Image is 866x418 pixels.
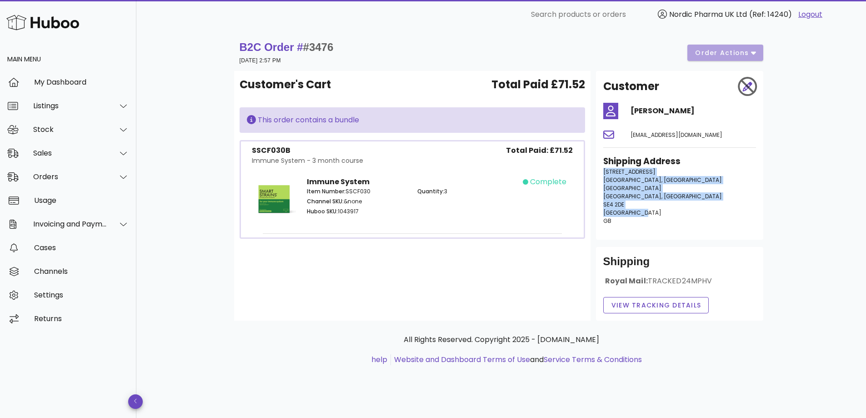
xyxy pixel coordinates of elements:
[491,76,585,93] span: Total Paid £71.52
[307,176,370,187] strong: Immune System
[33,172,107,181] div: Orders
[252,156,363,166] div: Immune System - 3 month course
[240,57,281,64] small: [DATE] 2:57 PM
[34,78,129,86] div: My Dashboard
[603,201,624,208] span: SE4 2DE
[33,220,107,228] div: Invoicing and Payments
[252,145,363,156] div: SSCF030B
[34,267,129,276] div: Channels
[33,149,107,157] div: Sales
[603,155,756,168] h3: Shipping Address
[307,197,344,205] span: Channel SKU:
[371,354,387,365] a: help
[240,76,331,93] span: Customer's Cart
[34,314,129,323] div: Returns
[307,207,406,216] p: 1043917
[506,145,573,156] span: Total Paid: £71.52
[749,9,792,20] span: (Ref: 14240)
[303,41,334,53] span: #3476
[798,9,822,20] a: Logout
[603,254,756,276] div: Shipping
[34,243,129,252] div: Cases
[34,196,129,205] div: Usage
[307,207,338,215] span: Huboo SKU:
[603,78,659,95] h2: Customer
[603,297,709,313] button: View Tracking details
[307,187,406,196] p: SSCF030
[241,334,761,345] p: All Rights Reserved. Copyright 2025 - [DOMAIN_NAME]
[252,176,296,221] img: Product Image
[417,187,517,196] p: 3
[417,187,444,195] span: Quantity:
[247,115,578,126] div: This order contains a bundle
[631,106,756,116] h4: [PERSON_NAME]
[544,354,642,365] a: Service Terms & Conditions
[603,184,661,192] span: [GEOGRAPHIC_DATA]
[648,276,712,286] span: TRACKED24MPHV
[33,101,107,110] div: Listings
[631,131,722,139] span: [EMAIL_ADDRESS][DOMAIN_NAME]
[611,301,701,310] span: View Tracking details
[603,176,722,184] span: [GEOGRAPHIC_DATA], [GEOGRAPHIC_DATA]
[240,41,334,53] strong: B2C Order #
[307,197,406,206] p: &none
[603,276,756,293] div: Royal Mail:
[307,187,345,195] span: Item Number:
[394,354,530,365] a: Website and Dashboard Terms of Use
[669,9,747,20] span: Nordic Pharma UK Ltd
[33,125,107,134] div: Stock
[603,217,611,225] span: GB
[603,168,656,176] span: [STREET_ADDRESS]
[34,291,129,299] div: Settings
[603,209,661,217] span: [GEOGRAPHIC_DATA]
[6,13,79,32] img: Huboo Logo
[530,176,566,187] span: complete
[391,354,642,365] li: and
[603,192,722,200] span: [GEOGRAPHIC_DATA], [GEOGRAPHIC_DATA]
